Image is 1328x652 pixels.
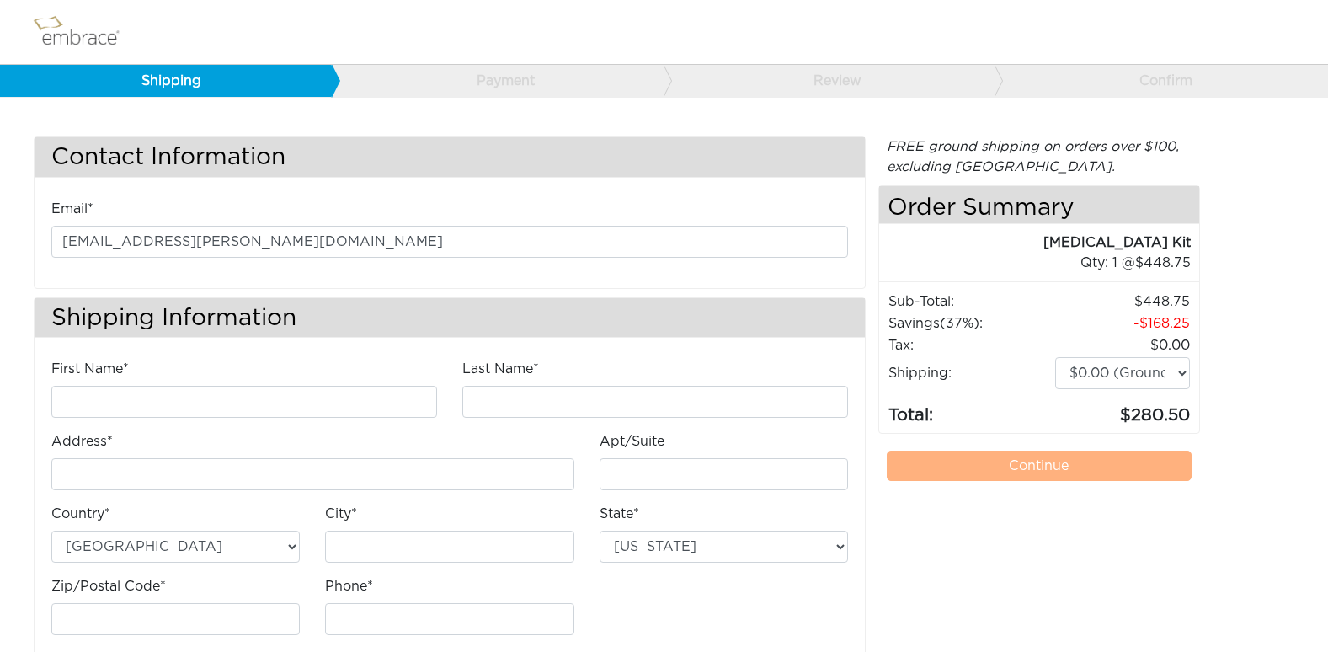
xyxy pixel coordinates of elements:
a: Confirm [994,65,1325,97]
span: 448.75 [1135,256,1191,270]
td: 280.50 [1054,390,1191,429]
label: First Name* [51,359,129,379]
label: State* [600,504,639,524]
label: Last Name* [462,359,539,379]
label: Zip/Postal Code* [51,576,166,596]
td: Shipping: [888,356,1054,390]
div: FREE ground shipping on orders over $100, excluding [GEOGRAPHIC_DATA]. [878,136,1200,177]
td: 168.25 [1054,313,1191,334]
td: 448.75 [1054,291,1191,313]
h4: Order Summary [879,186,1199,224]
div: [MEDICAL_DATA] Kit [879,232,1191,253]
label: Address* [51,431,113,452]
td: Total: [888,390,1054,429]
label: Apt/Suite [600,431,664,452]
span: (37%) [940,317,979,330]
a: Continue [887,451,1192,481]
h3: Shipping Information [35,298,865,338]
label: Email* [51,199,93,219]
td: 0.00 [1054,334,1191,356]
label: Phone* [325,576,373,596]
td: Sub-Total: [888,291,1054,313]
img: logo.png [29,11,139,53]
td: Savings : [888,313,1054,334]
td: Tax: [888,334,1054,356]
label: City* [325,504,357,524]
a: Review [663,65,995,97]
div: 1 @ [900,253,1191,273]
h3: Contact Information [35,137,865,177]
label: Country* [51,504,110,524]
a: Payment [331,65,663,97]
